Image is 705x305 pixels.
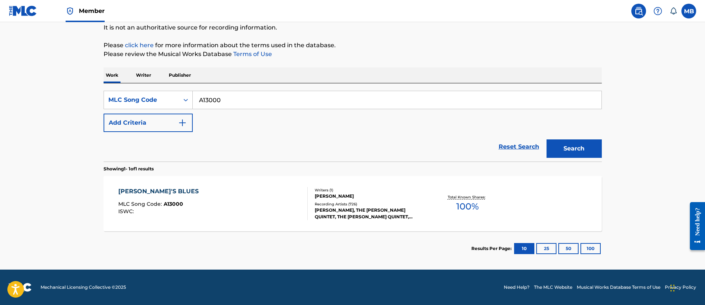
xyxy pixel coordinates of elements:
[41,284,126,291] span: Mechanical Licensing Collective © 2025
[514,243,534,254] button: 10
[66,7,74,15] img: Top Rightsholder
[653,7,662,15] img: help
[178,118,187,127] img: 9d2ae6d4665cec9f34b9.svg
[164,201,183,207] span: A13000
[104,50,602,59] p: Please review the Musical Works Database
[504,284,530,291] a: Need Help?
[118,208,136,215] span: ISWC :
[634,7,643,15] img: search
[104,166,154,172] p: Showing 1 - 1 of 1 results
[104,114,193,132] button: Add Criteria
[118,187,202,196] div: [PERSON_NAME]'S BLUES
[232,51,272,58] a: Terms of Use
[650,4,665,18] div: Help
[104,41,602,50] p: Please for more information about the terms used in the database.
[580,243,601,254] button: 100
[315,193,426,200] div: [PERSON_NAME]
[684,196,705,256] iframe: Resource Center
[9,6,37,16] img: MLC Logo
[536,243,556,254] button: 25
[125,42,154,49] a: click here
[670,7,677,15] div: Notifications
[104,176,602,231] a: [PERSON_NAME]'S BLUESMLC Song Code:A13000ISWC:Writers (1)[PERSON_NAME]Recording Artists (726)[PER...
[9,283,32,292] img: logo
[558,243,579,254] button: 50
[134,67,153,83] p: Writer
[315,201,426,207] div: Recording Artists ( 726 )
[315,207,426,220] div: [PERSON_NAME], THE [PERSON_NAME] QUINTET, THE [PERSON_NAME] QUINTET, [PERSON_NAME] QUINTET, [PERS...
[670,277,675,299] div: Drag
[471,245,513,252] p: Results Per Page:
[681,4,696,18] div: User Menu
[104,23,602,32] p: It is not an authoritative source for recording information.
[456,200,479,213] span: 100 %
[79,7,105,15] span: Member
[167,67,193,83] p: Publisher
[104,67,121,83] p: Work
[315,187,426,193] div: Writers ( 1 )
[534,284,572,291] a: The MLC Website
[495,139,543,155] a: Reset Search
[448,194,487,200] p: Total Known Shares:
[665,284,696,291] a: Privacy Policy
[118,201,164,207] span: MLC Song Code :
[668,270,705,305] iframe: Chat Widget
[547,139,602,158] button: Search
[631,4,646,18] a: Public Search
[577,284,660,291] a: Musical Works Database Terms of Use
[108,96,175,104] div: MLC Song Code
[104,91,602,162] form: Search Form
